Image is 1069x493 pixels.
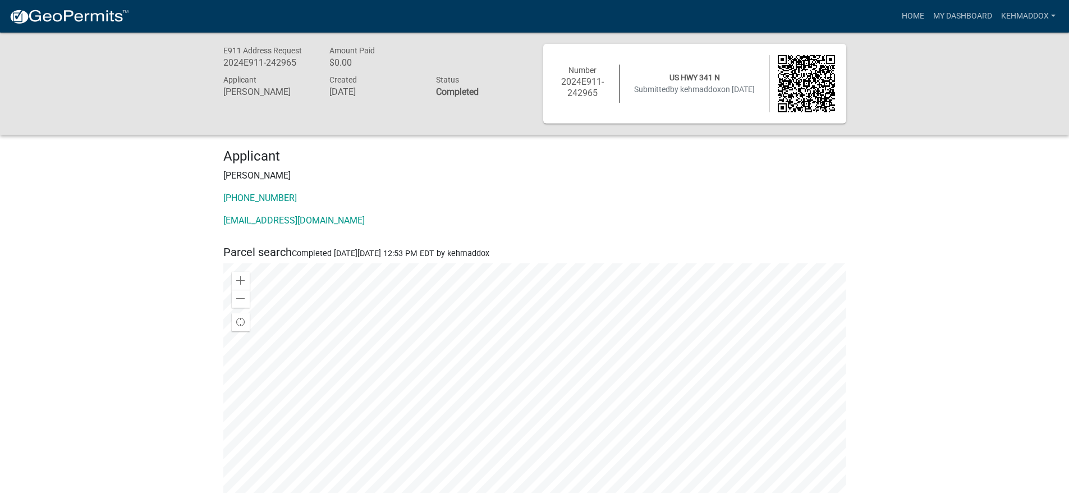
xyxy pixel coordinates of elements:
strong: Completed [436,86,479,97]
span: Amount Paid [329,46,375,55]
a: [PHONE_NUMBER] [223,193,297,203]
a: My Dashboard [929,6,997,27]
span: Number [568,66,597,75]
div: Zoom out [232,290,250,308]
h5: Parcel search [223,245,846,259]
a: Home [897,6,929,27]
h6: 2024E911-242965 [554,76,612,98]
p: [PERSON_NAME] [223,169,846,182]
h4: Applicant [223,148,846,165]
img: QR code [778,55,835,112]
span: Completed [DATE][DATE] 12:53 PM EDT by kehmaddox [292,249,489,258]
a: [EMAIL_ADDRESS][DOMAIN_NAME] [223,215,365,226]
span: Submitted on [DATE] [634,85,755,94]
div: Find my location [232,313,250,331]
span: Created [329,75,357,84]
h6: 2024E911-242965 [223,57,313,68]
a: kehmaddox [997,6,1060,27]
div: Zoom in [232,272,250,290]
span: Applicant [223,75,256,84]
h6: [PERSON_NAME] [223,86,313,97]
h6: $0.00 [329,57,419,68]
span: US HWY 341 N [669,73,720,82]
span: by kehmaddox [670,85,721,94]
span: E911 Address Request [223,46,302,55]
span: Status [436,75,459,84]
h6: [DATE] [329,86,419,97]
